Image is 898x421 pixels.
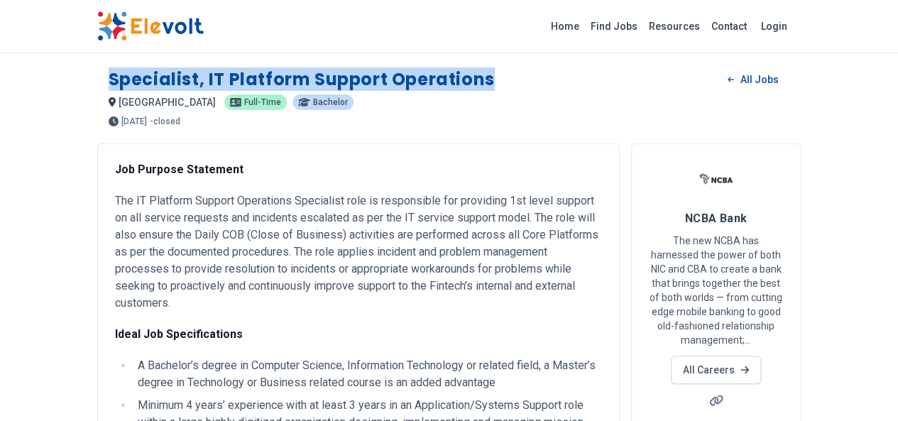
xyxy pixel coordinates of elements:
a: All Careers [671,356,761,384]
img: Elevolt [97,11,204,41]
li: A Bachelor’s degree in Computer Science, Information Technology or related field, a Master’s degr... [133,357,602,391]
span: [DATE] [121,117,147,126]
a: Resources [643,15,706,38]
p: The IT Platform Support Operations Specialist role is responsible for providing 1st level support... [115,192,602,312]
span: bachelor [313,98,348,106]
a: All Jobs [716,69,789,90]
p: - closed [150,117,180,126]
a: Contact [706,15,752,38]
strong: Ideal Job Specifications [115,327,243,341]
a: Home [545,15,585,38]
p: The new NCBA has harnessed the power of both NIC and CBA to create a bank that brings together th... [649,234,784,347]
strong: Job Purpose Statement [115,163,243,176]
h1: Specialist, IT Platform Support Operations [109,68,495,91]
span: NCBA Bank [684,212,747,225]
a: Login [752,12,796,40]
span: full-time [244,98,281,106]
span: [GEOGRAPHIC_DATA] [119,97,216,108]
iframe: Chat Widget [827,353,898,421]
img: NCBA Bank [699,161,734,197]
a: Find Jobs [585,15,643,38]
